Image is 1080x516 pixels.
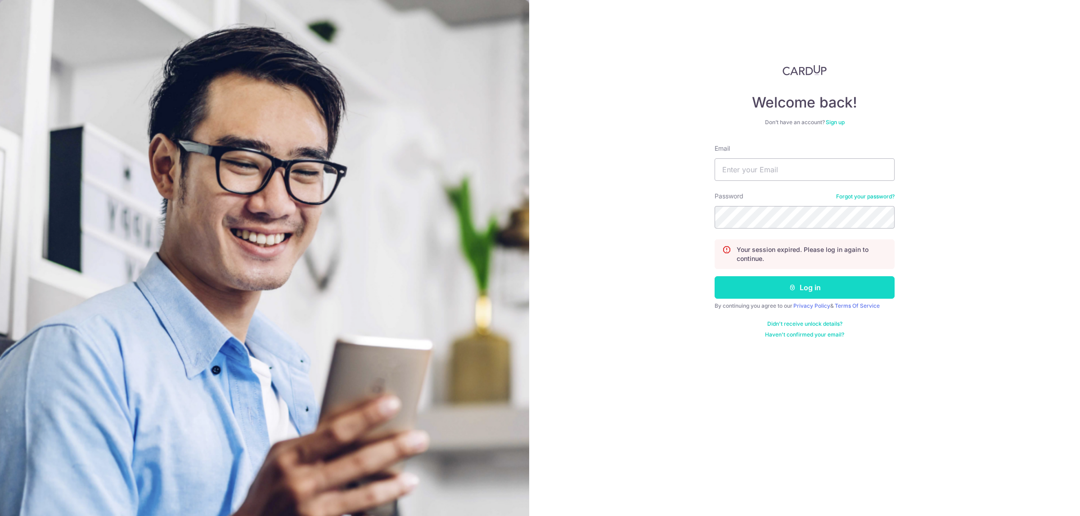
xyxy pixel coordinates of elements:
[715,94,895,112] h4: Welcome back!
[715,119,895,126] div: Don’t have an account?
[767,320,842,328] a: Didn't receive unlock details?
[737,245,887,263] p: Your session expired. Please log in again to continue.
[765,331,844,338] a: Haven't confirmed your email?
[715,192,743,201] label: Password
[715,276,895,299] button: Log in
[783,65,827,76] img: CardUp Logo
[836,193,895,200] a: Forgot your password?
[715,144,730,153] label: Email
[715,158,895,181] input: Enter your Email
[793,302,830,309] a: Privacy Policy
[715,302,895,310] div: By continuing you agree to our &
[826,119,845,126] a: Sign up
[835,302,880,309] a: Terms Of Service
